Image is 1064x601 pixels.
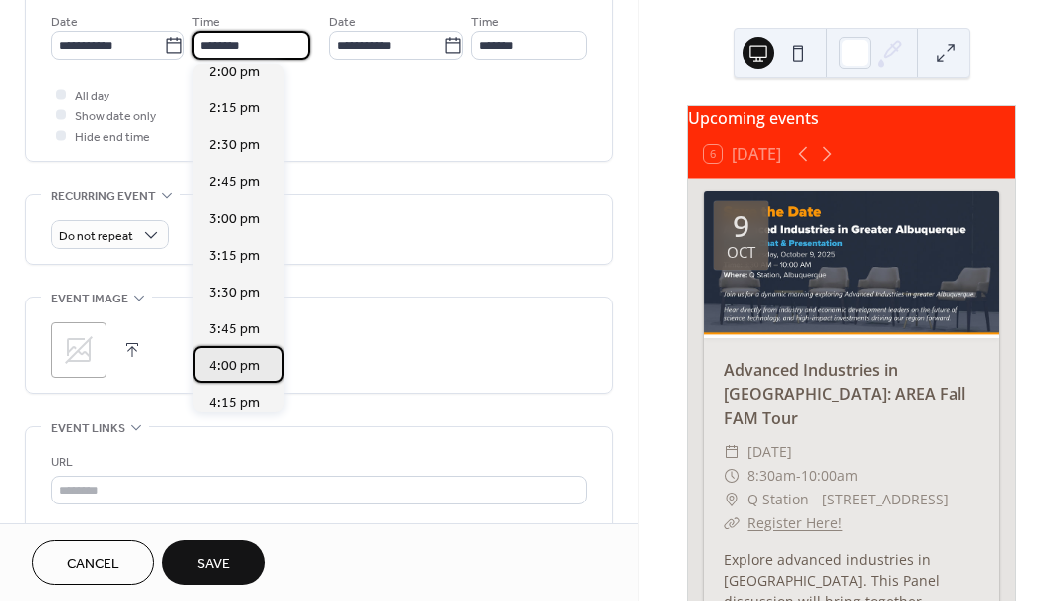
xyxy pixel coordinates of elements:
[727,245,755,260] div: Oct
[209,135,260,156] span: 2:30 pm
[724,440,740,464] div: ​
[197,554,230,575] span: Save
[51,322,106,378] div: ;
[724,488,740,511] div: ​
[192,12,220,33] span: Time
[209,99,260,119] span: 2:15 pm
[209,283,260,303] span: 3:30 pm
[162,540,265,585] button: Save
[796,464,801,488] span: -
[209,319,260,340] span: 3:45 pm
[747,440,792,464] span: [DATE]
[75,106,156,127] span: Show date only
[51,418,125,439] span: Event links
[67,554,119,575] span: Cancel
[471,12,499,33] span: Time
[75,86,109,106] span: All day
[747,488,949,511] span: Q Station - [STREET_ADDRESS]
[801,464,858,488] span: 10:00am
[51,519,583,540] div: Text to display
[209,393,260,414] span: 4:15 pm
[209,172,260,193] span: 2:45 pm
[209,246,260,267] span: 3:15 pm
[733,211,749,241] div: 9
[329,12,356,33] span: Date
[724,511,740,535] div: ​
[51,289,128,309] span: Event image
[59,225,133,248] span: Do not repeat
[209,62,260,83] span: 2:00 pm
[51,452,583,473] div: URL
[209,356,260,377] span: 4:00 pm
[724,464,740,488] div: ​
[747,464,796,488] span: 8:30am
[32,540,154,585] button: Cancel
[51,186,156,207] span: Recurring event
[209,209,260,230] span: 3:00 pm
[724,359,965,429] a: Advanced Industries in [GEOGRAPHIC_DATA]: AREA Fall FAM Tour
[75,127,150,148] span: Hide end time
[688,106,1015,130] div: Upcoming events
[747,513,842,532] a: Register Here!
[51,12,78,33] span: Date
